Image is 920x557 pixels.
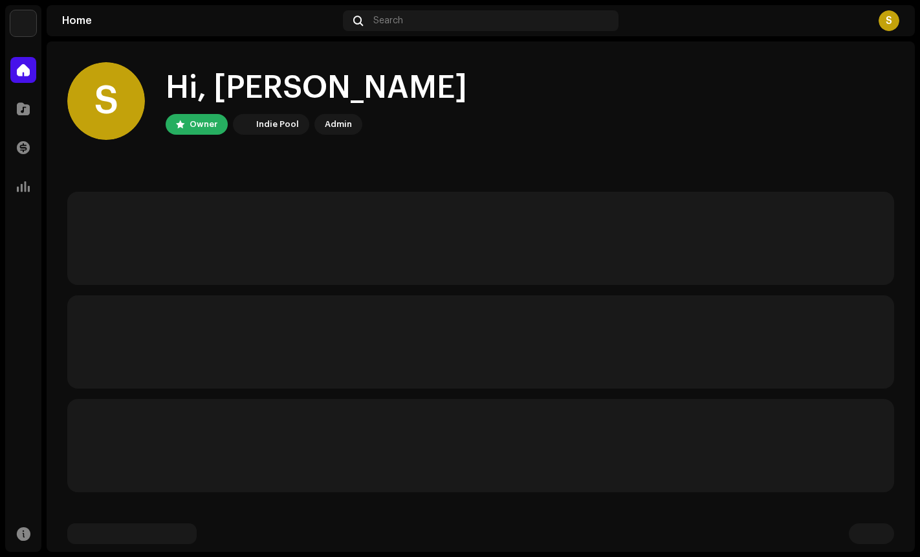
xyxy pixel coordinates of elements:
div: Admin [325,117,352,132]
div: Home [62,16,338,26]
div: S [67,62,145,140]
img: 190830b2-3b53-4b0d-992c-d3620458de1d [10,10,36,36]
div: S [879,10,899,31]
div: Hi, [PERSON_NAME] [166,67,467,109]
img: 190830b2-3b53-4b0d-992c-d3620458de1d [235,117,251,132]
div: Indie Pool [256,117,299,132]
div: Owner [190,117,217,132]
span: Search [373,16,403,26]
